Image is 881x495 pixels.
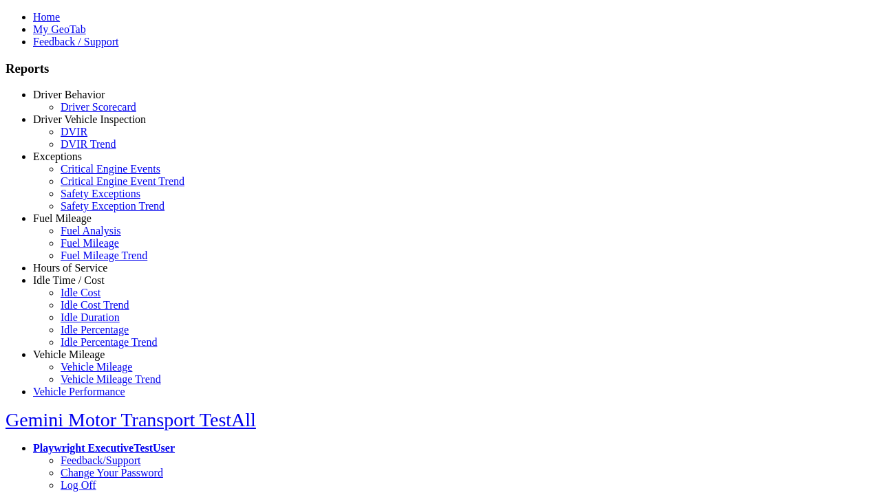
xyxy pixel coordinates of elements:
a: Fuel Mileage [33,212,92,224]
a: DVIR Trend [61,138,116,150]
a: Gemini Motor Transport TestAll [6,409,256,430]
a: Playwright ExecutiveTestUser [33,442,175,454]
a: Safety Exceptions [61,188,140,199]
a: Driver Scorecard [61,101,136,113]
a: Driver Behavior [33,89,105,100]
a: Exceptions [33,151,82,162]
a: Vehicle Mileage [33,349,105,360]
a: Hours of Service [33,262,107,274]
a: Vehicle Performance [33,386,125,397]
a: Vehicle Mileage [61,361,132,373]
a: Driver Vehicle Inspection [33,113,146,125]
a: Safety Exception Trend [61,200,164,212]
a: Fuel Mileage [61,237,119,249]
a: Idle Duration [61,311,120,323]
a: Idle Cost [61,287,100,298]
a: Feedback/Support [61,454,140,466]
a: Fuel Mileage Trend [61,250,147,261]
a: Fuel Analysis [61,225,121,236]
h3: Reports [6,61,875,76]
a: Change Your Password [61,467,163,478]
a: Feedback / Support [33,36,118,47]
a: Log Off [61,479,96,491]
a: Idle Percentage [61,324,129,335]
a: Idle Percentage Trend [61,336,157,348]
a: Vehicle Mileage Trend [61,373,161,385]
a: Idle Cost Trend [61,299,129,311]
a: Idle Time / Cost [33,274,105,286]
a: Critical Engine Events [61,163,160,175]
a: Critical Engine Event Trend [61,175,184,187]
a: DVIR [61,126,87,137]
a: Home [33,11,60,23]
a: My GeoTab [33,23,86,35]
